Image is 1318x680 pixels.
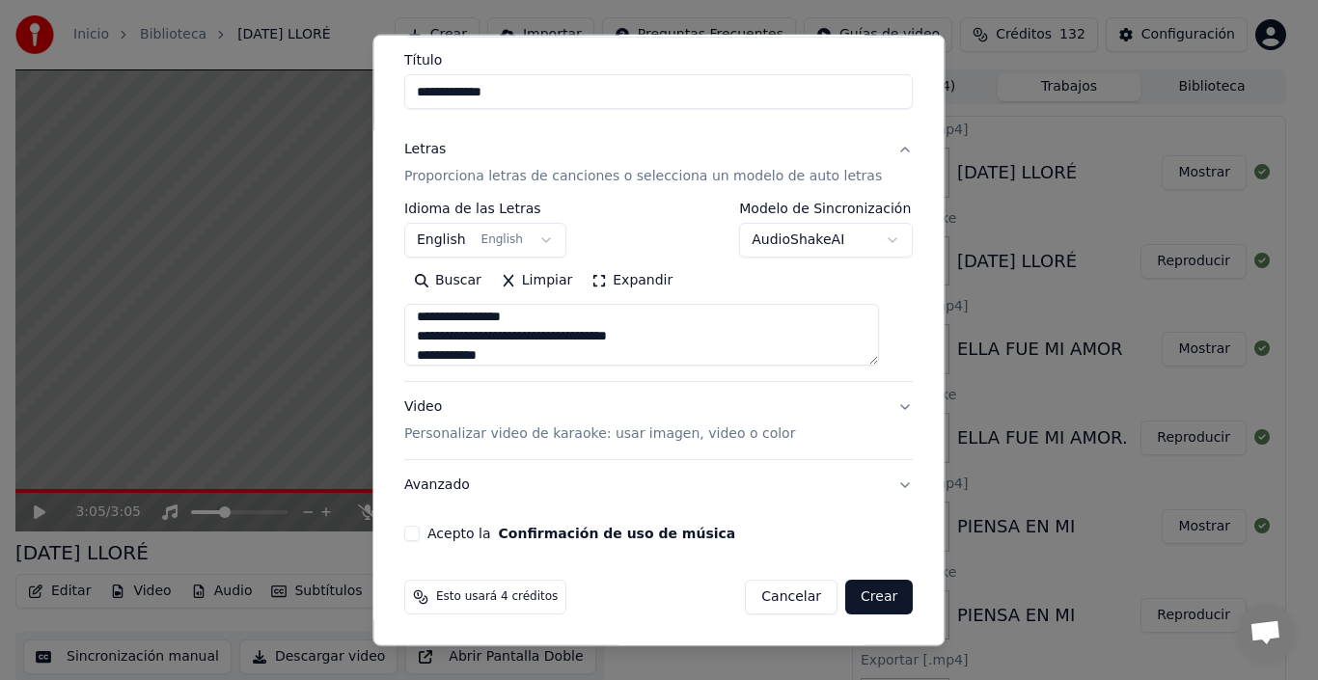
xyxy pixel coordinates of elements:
[436,589,558,605] span: Esto usará 4 créditos
[404,460,913,510] button: Avanzado
[404,167,882,186] p: Proporciona letras de canciones o selecciona un modelo de auto letras
[404,140,446,159] div: Letras
[746,580,838,614] button: Cancelar
[404,124,913,202] button: LetrasProporciona letras de canciones o selecciona un modelo de auto letras
[740,202,914,215] label: Modelo de Sincronización
[404,424,795,444] p: Personalizar video de karaoke: usar imagen, video o color
[404,265,491,296] button: Buscar
[491,265,582,296] button: Limpiar
[404,382,913,459] button: VideoPersonalizar video de karaoke: usar imagen, video o color
[845,580,913,614] button: Crear
[404,202,913,381] div: LetrasProporciona letras de canciones o selecciona un modelo de auto letras
[427,527,735,540] label: Acepto la
[404,202,566,215] label: Idioma de las Letras
[404,397,795,444] div: Video
[499,527,736,540] button: Acepto la
[404,53,913,67] label: Título
[583,265,683,296] button: Expandir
